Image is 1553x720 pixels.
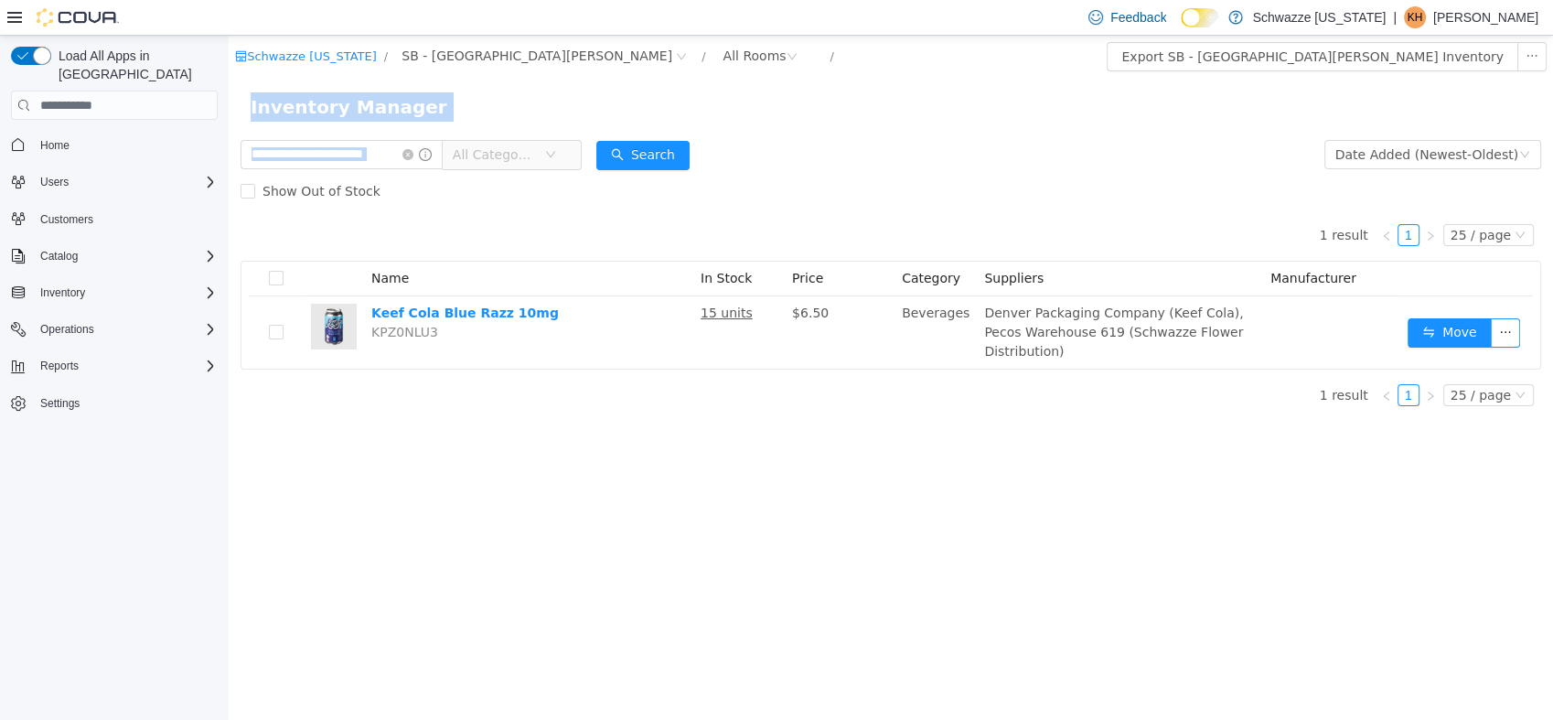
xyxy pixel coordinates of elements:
a: icon: shopSchwazze [US_STATE] [6,14,148,27]
div: 25 / page [1222,189,1282,210]
span: Category [673,235,732,250]
a: 1 [1170,189,1190,210]
a: Settings [33,392,87,414]
i: icon: right [1196,195,1207,206]
i: icon: shop [6,15,18,27]
button: Users [33,171,76,193]
li: Next Page [1191,188,1213,210]
span: Feedback [1110,8,1166,27]
i: icon: down [1286,194,1297,207]
button: Operations [33,318,102,340]
span: Customers [33,208,218,231]
span: Manufacturer [1042,235,1128,250]
span: KPZ0NLU3 [143,289,209,304]
img: Cova [37,8,119,27]
span: / [473,14,477,27]
a: Keef Cola Blue Razz 10mg [143,270,330,285]
span: Customers [40,212,93,227]
div: Date Added (Newest-Oldest) [1107,105,1290,133]
a: 1 [1170,349,1190,370]
button: Settings [4,390,225,416]
span: $6.50 [563,270,600,285]
a: Customers [33,209,101,231]
button: icon: swapMove [1179,283,1263,312]
span: Price [563,235,594,250]
button: icon: ellipsis [1289,6,1318,36]
span: Settings [40,396,80,411]
li: 1 [1169,188,1191,210]
span: Home [33,133,218,156]
i: icon: down [1291,113,1301,126]
td: Beverages [666,261,748,333]
button: Catalog [4,243,225,269]
button: Home [4,131,225,157]
button: icon: ellipsis [1262,283,1291,312]
i: icon: info-circle [190,113,203,125]
li: 1 [1169,349,1191,371]
span: Users [40,175,69,189]
li: 1 result [1091,349,1140,371]
img: Keef Cola Blue Razz 10mg hero shot [82,268,128,314]
span: Settings [33,392,218,414]
i: icon: left [1152,355,1163,366]
i: icon: left [1152,195,1163,206]
span: Denver Packaging Company (Keef Cola), Pecos Warehouse 619 (Schwazze Flower Distribution) [755,270,1014,323]
input: Dark Mode [1181,8,1219,27]
p: | [1393,6,1397,28]
span: / [155,14,159,27]
span: Home [40,138,70,153]
span: KH [1408,6,1423,28]
span: In Stock [472,235,523,250]
a: Home [33,134,77,156]
button: Customers [4,206,225,232]
span: Catalog [33,245,218,267]
button: Catalog [33,245,85,267]
li: Previous Page [1147,188,1169,210]
i: icon: right [1196,355,1207,366]
li: Next Page [1191,349,1213,371]
div: Krystal Hernandez [1404,6,1426,28]
span: All Categories [224,110,307,128]
i: icon: down [1286,354,1297,367]
span: Operations [33,318,218,340]
span: Reports [33,355,218,377]
p: [PERSON_NAME] [1433,6,1538,28]
li: Previous Page [1147,349,1169,371]
div: All Rooms [494,6,557,34]
span: Inventory [40,285,85,300]
span: Reports [40,359,79,373]
span: Dark Mode [1181,27,1182,28]
span: SB - Fort Collins [173,10,444,30]
span: Operations [40,322,94,337]
button: Operations [4,317,225,342]
button: Reports [33,355,86,377]
div: 25 / page [1222,349,1282,370]
span: Catalog [40,249,78,263]
button: Export SB - [GEOGRAPHIC_DATA][PERSON_NAME] Inventory [878,6,1290,36]
button: Users [4,169,225,195]
button: Reports [4,353,225,379]
span: Load All Apps in [GEOGRAPHIC_DATA] [51,47,218,83]
button: icon: searchSearch [368,105,461,134]
span: Suppliers [755,235,815,250]
span: Users [33,171,218,193]
li: 1 result [1091,188,1140,210]
nav: Complex example [11,124,218,464]
span: Name [143,235,180,250]
i: icon: close-circle [174,113,185,124]
u: 15 units [472,270,524,285]
span: / [601,14,605,27]
span: Inventory [33,282,218,304]
span: Inventory Manager [22,57,230,86]
span: Show Out of Stock [27,148,159,163]
p: Schwazze [US_STATE] [1252,6,1386,28]
i: icon: down [316,113,327,126]
button: Inventory [4,280,225,306]
button: Inventory [33,282,92,304]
